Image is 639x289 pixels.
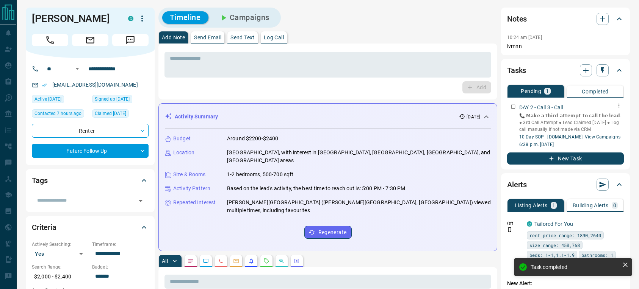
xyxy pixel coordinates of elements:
[613,203,616,208] p: 0
[519,141,624,148] p: 6:38 p.m. [DATE]
[32,221,56,233] h2: Criteria
[519,104,563,112] p: DAY 2 - Call 3 - Call
[72,34,108,46] span: Email
[230,35,255,40] p: Send Text
[32,270,88,283] p: $2,000 - $2,400
[263,258,269,264] svg: Requests
[211,11,277,24] button: Campaigns
[227,171,293,179] p: 1-2 bedrooms, 500-700 sqft
[531,264,619,270] div: Task completed
[227,199,491,214] p: [PERSON_NAME][GEOGRAPHIC_DATA] ([PERSON_NAME][GEOGRAPHIC_DATA], [GEOGRAPHIC_DATA]) viewed multipl...
[218,258,224,264] svg: Calls
[32,124,149,138] div: Renter
[162,258,168,264] p: All
[527,221,532,227] div: condos.ca
[188,258,194,264] svg: Notes
[507,227,512,232] svg: Push Notification Only
[92,109,149,120] div: Sun Oct 12 2025
[233,258,239,264] svg: Emails
[32,12,117,25] h1: [PERSON_NAME]
[227,185,405,193] p: Based on the lead's activity, the best time to reach out is: 5:00 PM - 7:30 PM
[507,176,624,194] div: Alerts
[194,35,221,40] p: Send Email
[32,34,68,46] span: Call
[32,264,88,270] p: Search Range:
[175,113,218,121] p: Activity Summary
[32,174,47,186] h2: Tags
[529,241,580,249] span: size range: 450,768
[264,35,284,40] p: Log Call
[162,35,185,40] p: Add Note
[581,251,613,259] span: bathrooms: 1
[227,135,278,143] p: Around $2200-$2400
[135,196,146,206] button: Open
[32,171,149,190] div: Tags
[507,179,527,191] h2: Alerts
[95,110,126,117] span: Claimed [DATE]
[112,34,149,46] span: Message
[507,35,542,40] p: 10:24 am [DATE]
[507,152,624,165] button: New Task
[529,232,601,239] span: rent price range: 1890,2640
[92,95,149,106] div: Sun Oct 12 2025
[507,220,522,227] p: Off
[546,89,549,94] p: 1
[92,264,149,270] p: Budget:
[519,134,620,140] a: 10 Day SOP - [DOMAIN_NAME]- View Campaigns
[128,16,133,21] div: condos.ca
[162,11,208,24] button: Timeline
[32,109,88,120] div: Tue Oct 14 2025
[203,258,209,264] svg: Lead Browsing Activity
[32,218,149,236] div: Criteria
[32,95,88,106] div: Sun Oct 12 2025
[467,113,480,120] p: [DATE]
[173,149,194,157] p: Location
[521,89,541,94] p: Pending
[34,110,81,117] span: Contacted 7 hours ago
[73,64,82,73] button: Open
[507,13,527,25] h2: Notes
[248,258,254,264] svg: Listing Alerts
[173,199,216,207] p: Repeated Interest
[507,61,624,79] div: Tasks
[165,110,491,124] div: Activity Summary[DATE]
[507,64,526,76] h2: Tasks
[582,89,609,94] p: Completed
[34,95,61,103] span: Active [DATE]
[519,112,624,133] p: 📞 𝗠𝗮𝗸𝗲 𝗮 𝘁𝗵𝗶𝗿𝗱 𝗮𝘁𝘁𝗲𝗺𝗽𝘁 𝘁𝗼 𝗰𝗮𝗹𝗹 𝘁𝗵𝗲 𝗹𝗲𝗮𝗱. ● 3rd Call Attempt ● Lead Claimed [DATE] ● Log call manu...
[279,258,285,264] svg: Opportunities
[95,95,130,103] span: Signed up [DATE]
[227,149,491,165] p: [GEOGRAPHIC_DATA], with interest in [GEOGRAPHIC_DATA], [GEOGRAPHIC_DATA], [GEOGRAPHIC_DATA], and ...
[507,10,624,28] div: Notes
[529,251,575,259] span: beds: 1-1,1.1-1.9
[92,241,149,248] p: Timeframe:
[173,135,191,143] p: Budget
[552,203,555,208] p: 1
[52,82,138,88] a: [EMAIL_ADDRESS][DOMAIN_NAME]
[507,42,624,50] p: lvmnn
[294,258,300,264] svg: Agent Actions
[32,241,88,248] p: Actively Searching:
[173,185,210,193] p: Activity Pattern
[32,144,149,158] div: Future Follow Up
[534,221,573,227] a: Tailored For You
[304,226,352,239] button: Regenerate
[515,203,548,208] p: Listing Alerts
[173,171,206,179] p: Size & Rooms
[42,82,47,88] svg: Email Verified
[507,280,624,287] p: New Alert:
[32,248,88,260] div: Yes
[573,203,609,208] p: Building Alerts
